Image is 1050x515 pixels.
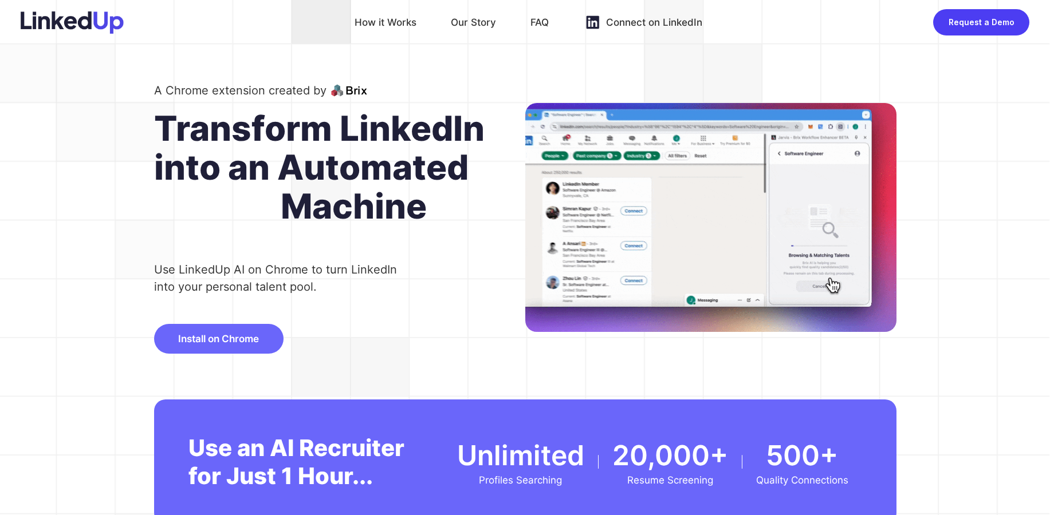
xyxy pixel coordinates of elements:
[933,9,1029,35] button: Request a Demo
[583,13,601,31] img: linkedin
[606,13,702,31] div: Connect on LinkedIn
[281,187,427,238] span: Machine
[154,148,525,187] div: into an Automated
[154,261,407,295] div: Use LinkedUp AI on Chrome to turn LinkedIn into your personal talent pool.
[154,109,525,148] div: Transform LinkedIn
[178,333,259,344] span: Install on Chrome
[525,103,896,332] img: bg
[530,13,549,31] div: FAQ
[457,438,584,472] div: Unlimited
[188,434,417,490] div: Use an AI Recruiter for Just 1 Hour...
[612,438,728,472] div: 20,000+
[355,13,416,31] div: How it Works
[756,474,848,486] div: Quality Connections
[154,81,327,100] div: A Chrome extension created by
[451,13,496,31] div: Our Story
[331,84,367,97] img: brix
[756,438,848,472] div: 500+
[612,474,728,486] div: Resume Screening
[457,474,584,486] div: Profiles Searching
